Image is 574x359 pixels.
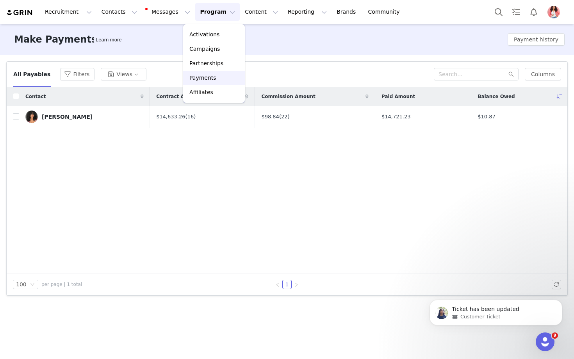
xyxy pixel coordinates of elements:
a: Community [364,3,408,21]
span: $10.87 [478,113,496,121]
iframe: Intercom notifications message [418,283,574,338]
div: Tooltip anchor [94,36,123,44]
button: Search [490,3,507,21]
button: Content [240,3,283,21]
i: icon: right [294,282,299,287]
button: Columns [525,68,561,80]
div: $14,633.26 [156,113,248,121]
span: per page | 1 total [41,281,82,288]
li: Next Page [292,280,301,289]
p: Affiliates [189,88,213,96]
span: Balance Owed [478,93,515,100]
button: All Payables [13,68,51,80]
i: icon: search [508,71,514,77]
li: Previous Page [273,280,282,289]
a: Tasks [508,3,525,21]
button: Profile [543,6,568,18]
p: Partnerships [189,59,223,68]
a: Brands [332,3,363,21]
button: Messages [142,3,195,21]
button: Notifications [525,3,542,21]
div: [PERSON_NAME] [42,114,93,120]
a: 1 [283,280,291,289]
button: Views [101,68,146,80]
div: $14,721.23 [381,113,465,121]
span: Paid Amount [381,93,415,100]
p: Payments [189,74,216,82]
p: Activations [189,30,219,39]
a: (22) [279,114,290,120]
button: Filters [60,68,94,80]
li: 1 [282,280,292,289]
div: 100 [16,280,27,289]
p: Campaigns [189,45,220,53]
button: Contacts [97,3,142,21]
img: 45547f92-2272-49c6-9226-d50b42fc6a20.jpg [547,6,560,18]
iframe: Intercom live chat [536,332,554,351]
i: icon: left [275,282,280,287]
span: Commission Amount [261,93,315,100]
button: Payment history [508,33,565,46]
div: $98.84 [261,113,369,121]
span: Contract Amount [156,93,201,100]
a: (16) [185,114,196,120]
button: Program [195,3,240,21]
span: 9 [552,332,558,339]
a: [PERSON_NAME] [25,111,144,123]
input: Search... [434,68,519,80]
button: Recruitment [40,3,96,21]
button: Reporting [283,3,332,21]
span: Contact [25,93,46,100]
i: icon: down [30,282,35,288]
h3: Make Payments [14,32,97,46]
img: 7416bbed-1101-435a-bae7-a93aeeaa27c7.jpg [25,111,38,123]
img: grin logo [6,9,34,16]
